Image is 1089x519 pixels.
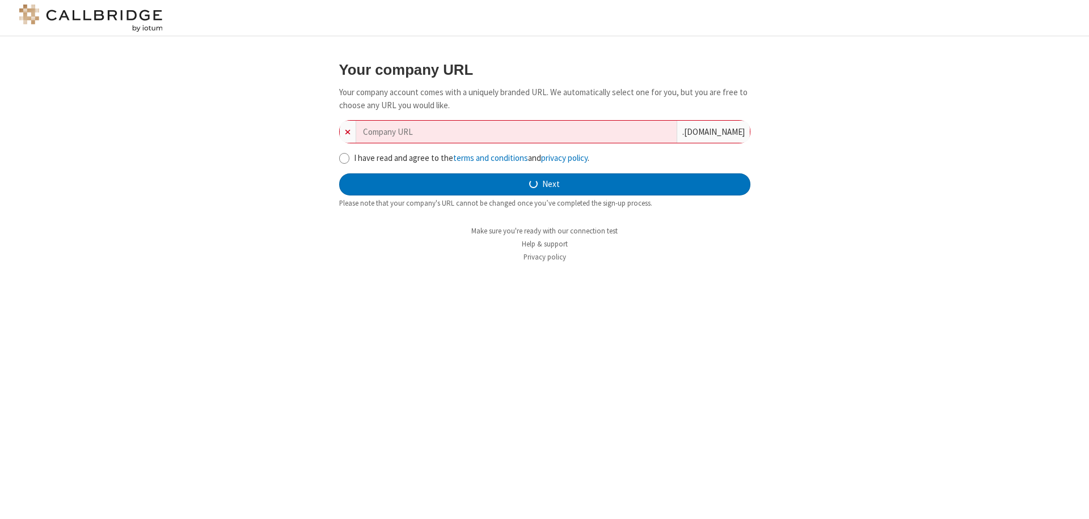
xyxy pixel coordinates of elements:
label: I have read and agree to the and . [354,152,750,165]
input: Company URL [356,121,677,143]
span: Next [542,178,560,191]
p: Your company account comes with a uniquely branded URL. We automatically select one for you, but ... [339,86,750,112]
button: Next [339,173,750,196]
img: logo@2x.png [17,5,164,32]
div: Please note that your company's URL cannot be changed once you’ve completed the sign-up process. [339,198,750,209]
a: Make sure you're ready with our connection test [471,226,618,236]
a: Help & support [522,239,568,249]
a: Privacy policy [524,252,566,262]
a: terms and conditions [453,152,528,163]
h3: Your company URL [339,62,750,78]
div: . [DOMAIN_NAME] [677,121,750,143]
a: privacy policy [541,152,588,163]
